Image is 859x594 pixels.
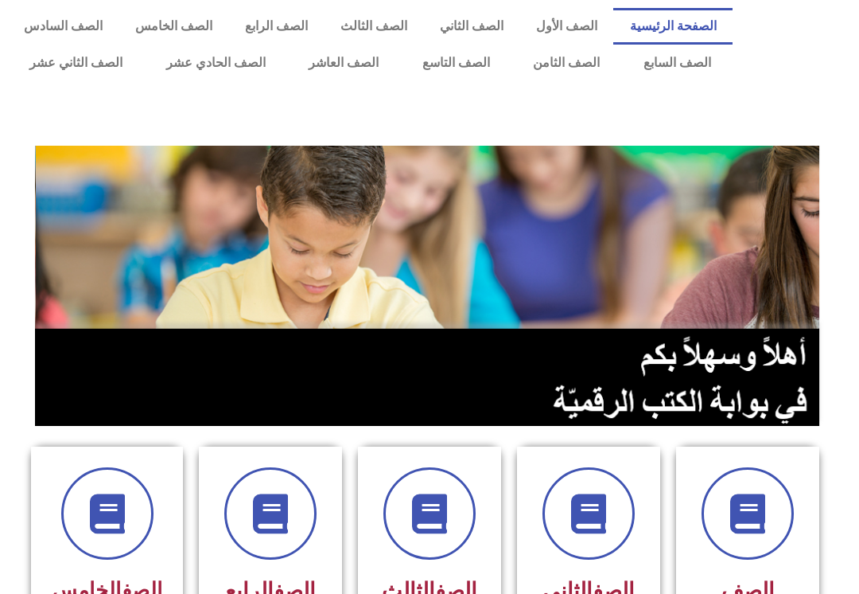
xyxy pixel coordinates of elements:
a: الصفحة الرئيسية [613,8,733,45]
a: الصف الثاني [423,8,519,45]
a: الصف الرابع [229,8,325,45]
a: الصف الأول [519,8,613,45]
a: الصف التاسع [400,45,511,81]
a: الصف السابع [621,45,733,81]
a: الصف الثامن [511,45,622,81]
a: الصف الخامس [119,8,229,45]
a: الصف الثاني عشر [8,45,145,81]
a: الصف السادس [8,8,119,45]
a: الصف الثالث [325,8,424,45]
a: الصف الحادي عشر [144,45,287,81]
a: الصف العاشر [287,45,401,81]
